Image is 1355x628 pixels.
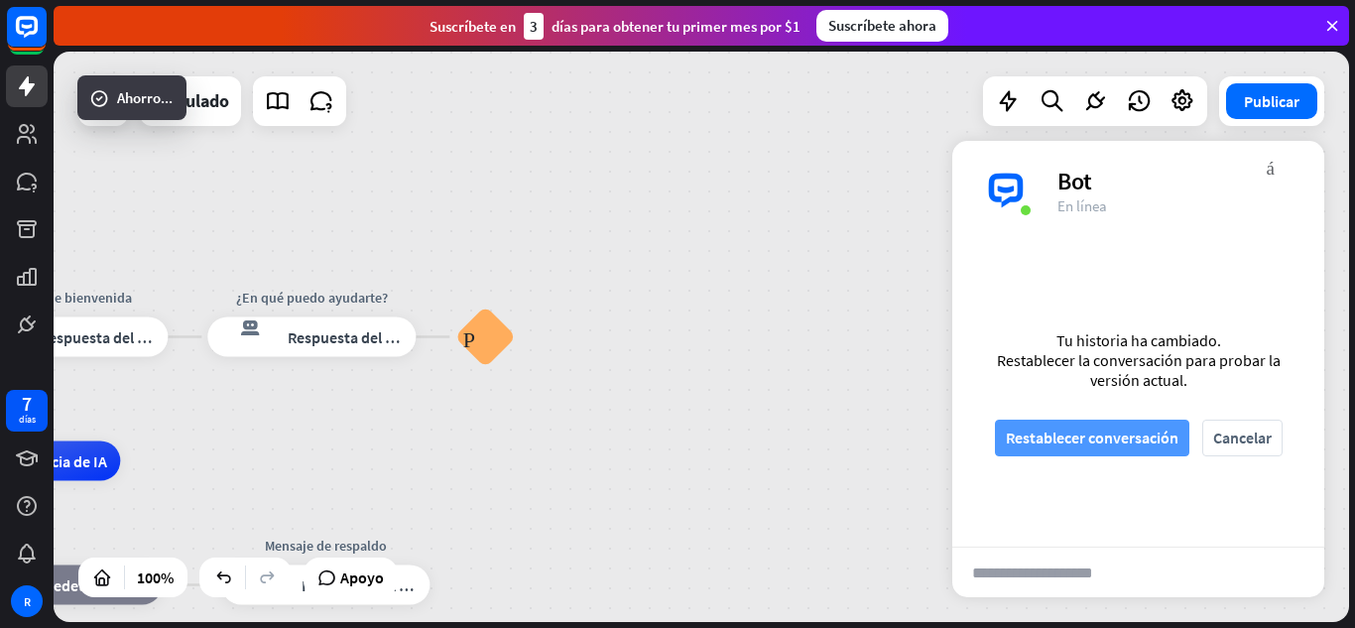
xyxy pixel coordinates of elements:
[430,17,516,36] font: Suscríbete en
[1202,420,1283,456] button: Cancelar
[302,575,423,595] font: Respuesta del bot
[463,326,508,348] font: Preguntas frecuentes sobre bloques
[19,413,36,426] font: días
[236,289,388,307] font: ¿En qué puedo ayudarte?
[6,390,48,432] a: 7 días
[995,420,1189,456] button: Restablecer conversación
[530,17,538,36] font: 3
[1226,83,1317,119] button: Publicar
[152,76,229,126] div: Intitulado
[40,327,161,347] font: Respuesta del bot
[137,567,174,587] font: 100%
[16,8,75,67] button: Abrir el widget de chat LiveChat
[265,537,387,555] font: Mensaje de respaldo
[1244,91,1299,111] font: Publicar
[1057,196,1107,215] font: En línea
[552,17,801,36] font: días para obtener tu primer mes por $1
[220,317,270,337] font: respuesta del bot de bloqueo
[1056,330,1221,350] font: Tu historia ha cambiado.
[288,327,409,347] font: Respuesta del bot
[340,567,384,587] font: Apoyo
[1006,428,1178,447] font: Restablecer conversación
[1168,561,1310,584] font: enviar
[24,594,31,609] font: R
[2,451,107,471] font: Asistencia de IA
[117,88,173,107] font: Ahorro...
[1057,166,1092,196] font: Bot
[152,89,229,112] font: Intitulado
[1147,550,1167,569] font: archivo adjunto de bloque
[22,391,32,416] font: 7
[1267,157,1275,176] font: más_vert
[997,350,1281,390] font: Restablecer la conversación para probar la versión actual.
[828,16,936,35] font: Suscríbete ahora
[1213,428,1272,447] font: Cancelar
